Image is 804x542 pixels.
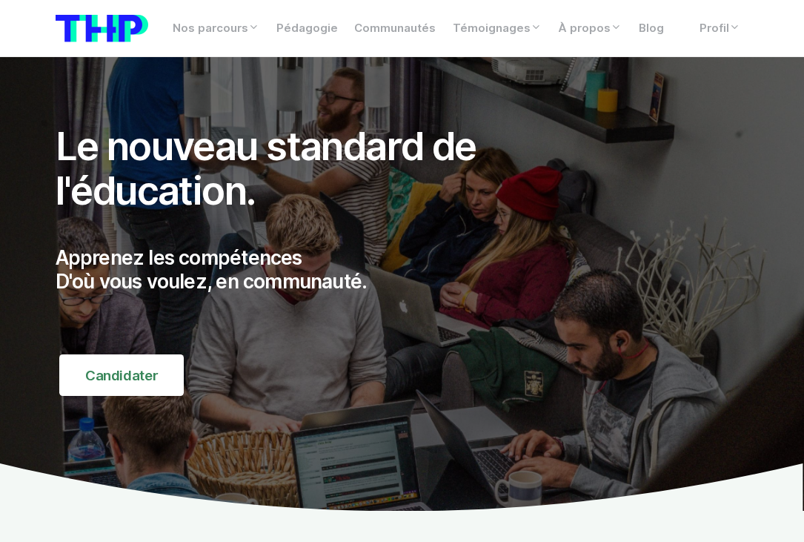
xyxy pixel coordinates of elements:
[631,14,673,42] a: Blog
[691,14,749,42] a: Profil
[346,14,445,42] a: Communautés
[56,246,512,293] p: Apprenez les compétences D'où vous voulez, en communauté.
[59,354,184,396] a: Candidater
[56,15,148,42] img: logo
[165,14,268,42] a: Nos parcours
[56,124,512,213] h1: Le nouveau standard de l'éducation.
[550,14,631,42] a: À propos
[268,14,347,42] a: Pédagogie
[445,14,551,42] a: Témoignages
